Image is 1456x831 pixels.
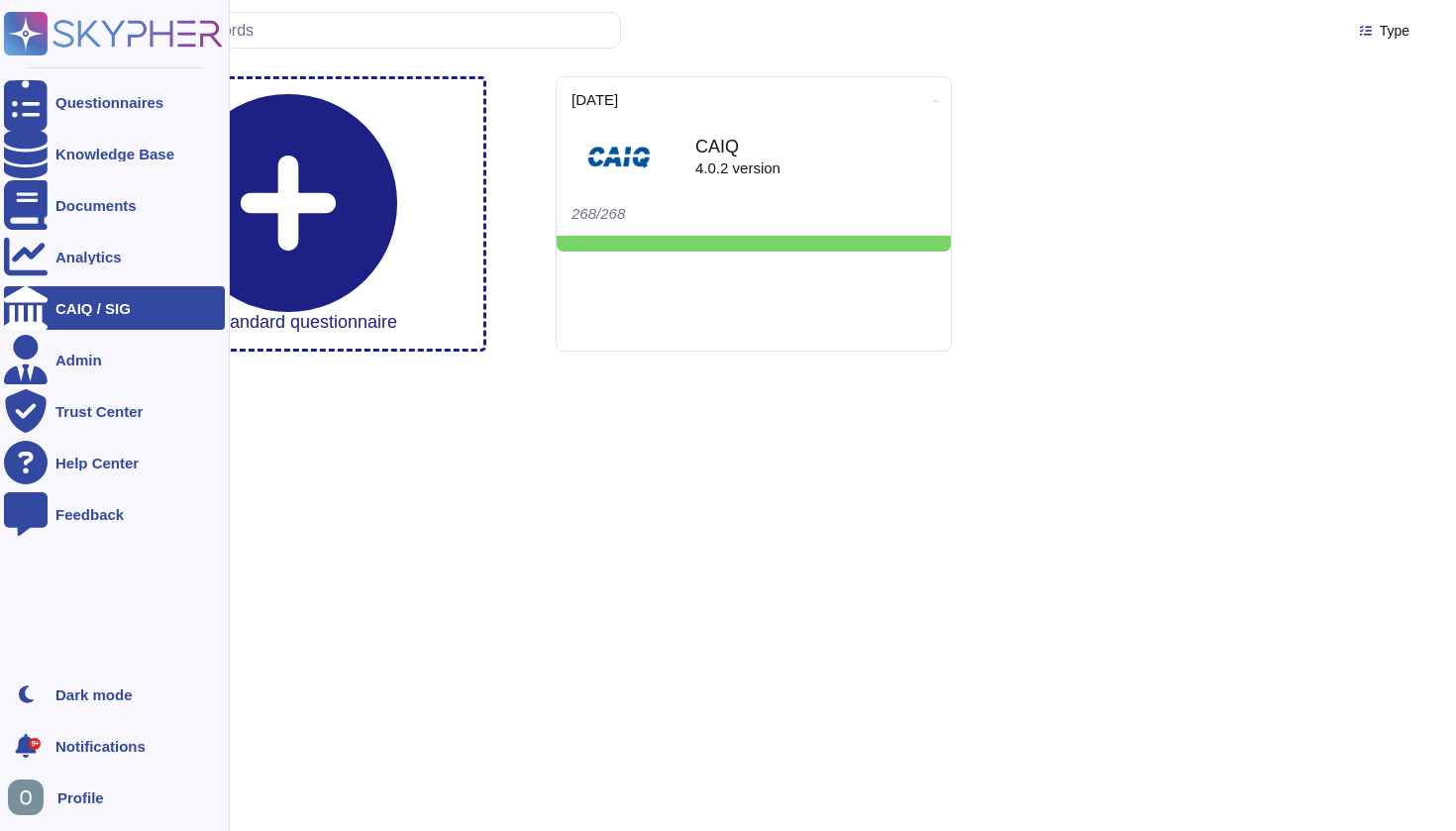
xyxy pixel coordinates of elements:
[55,404,143,419] div: Trust Center
[55,147,174,161] div: Knowledge Base
[55,507,124,522] div: Feedback
[179,312,397,334] h3: Add standard questionnaire
[55,687,133,702] div: Dark mode
[4,235,225,278] a: Analytics
[55,456,139,470] div: Help Center
[55,198,137,213] div: Documents
[695,138,780,156] div: CAIQ
[101,13,620,48] input: Search by keywords
[4,183,225,227] a: Documents
[55,301,131,316] div: CAIQ / SIG
[4,338,225,381] a: Admin
[55,739,146,754] span: Notifications
[4,389,225,433] a: Trust Center
[55,250,122,264] div: Analytics
[4,776,57,819] button: user
[572,92,618,107] div: [DATE]
[580,137,656,176] img: SQ logo
[4,441,225,484] a: Help Center
[4,286,225,330] a: CAIQ / SIG
[1380,24,1409,38] span: Type
[55,95,163,110] div: Questionnaires
[55,353,102,367] div: Admin
[4,132,225,175] a: Knowledge Base
[57,790,104,805] span: Profile
[4,492,225,536] a: Feedback
[4,80,225,124] a: Questionnaires
[29,738,41,750] div: 9+
[572,205,625,222] span: 268/268
[695,160,780,175] div: 4.0.2 version
[8,779,44,815] img: user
